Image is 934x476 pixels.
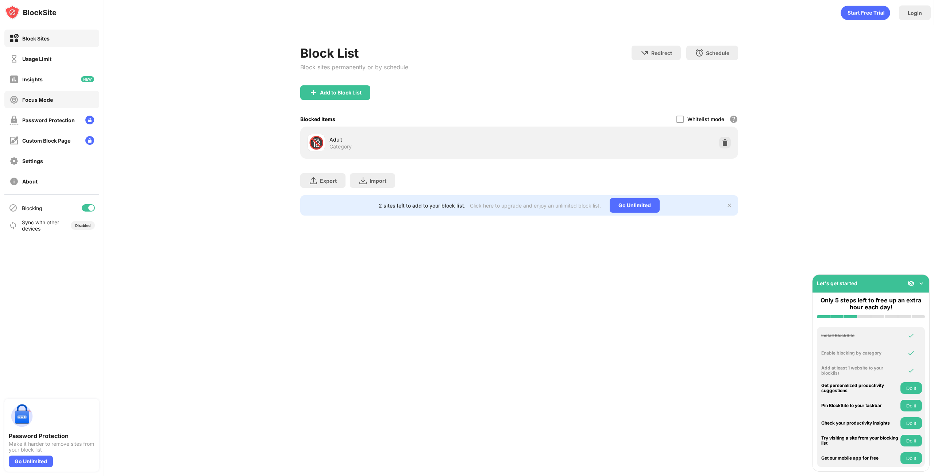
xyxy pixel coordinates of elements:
[841,5,890,20] div: animation
[309,135,324,150] div: 🔞
[908,10,922,16] div: Login
[821,365,899,376] div: Add at least 1 website to your blocklist
[9,156,19,166] img: settings-off.svg
[370,178,386,184] div: Import
[687,116,724,122] div: Whitelist mode
[900,417,922,429] button: Do it
[329,136,519,143] div: Adult
[9,441,95,453] div: Make it harder to remove sites from your block list
[9,177,19,186] img: about-off.svg
[470,202,601,209] div: Click here to upgrade and enjoy an unlimited block list.
[900,400,922,411] button: Do it
[900,452,922,464] button: Do it
[907,280,915,287] img: eye-not-visible.svg
[22,138,70,144] div: Custom Block Page
[379,202,466,209] div: 2 sites left to add to your block list.
[907,367,915,374] img: omni-check.svg
[22,97,53,103] div: Focus Mode
[85,116,94,124] img: lock-menu.svg
[85,136,94,145] img: lock-menu.svg
[320,90,362,96] div: Add to Block List
[651,50,672,56] div: Redirect
[907,332,915,339] img: omni-check.svg
[706,50,729,56] div: Schedule
[22,205,42,211] div: Blocking
[900,382,922,394] button: Do it
[9,456,53,467] div: Go Unlimited
[900,435,922,446] button: Do it
[75,223,90,228] div: Disabled
[22,76,43,82] div: Insights
[9,95,19,104] img: focus-off.svg
[300,63,408,71] div: Block sites permanently or by schedule
[817,280,857,286] div: Let's get started
[821,403,899,408] div: Pin BlockSite to your taskbar
[821,436,899,446] div: Try visiting a site from your blocking list
[22,158,43,164] div: Settings
[610,198,660,213] div: Go Unlimited
[821,333,899,338] div: Install BlockSite
[22,56,51,62] div: Usage Limit
[907,349,915,357] img: omni-check.svg
[22,117,75,123] div: Password Protection
[726,202,732,208] img: x-button.svg
[9,116,19,125] img: password-protection-off.svg
[5,5,57,20] img: logo-blocksite.svg
[9,403,35,429] img: push-password-protection.svg
[821,351,899,356] div: Enable blocking by category
[9,221,18,230] img: sync-icon.svg
[81,76,94,82] img: new-icon.svg
[320,178,337,184] div: Export
[9,204,18,212] img: blocking-icon.svg
[821,383,899,394] div: Get personalized productivity suggestions
[22,178,38,185] div: About
[22,35,50,42] div: Block Sites
[821,456,899,461] div: Get our mobile app for free
[817,297,925,311] div: Only 5 steps left to free up an extra hour each day!
[821,421,899,426] div: Check your productivity insights
[22,219,59,232] div: Sync with other devices
[918,280,925,287] img: omni-setup-toggle.svg
[329,143,352,150] div: Category
[9,34,19,43] img: block-on.svg
[9,75,19,84] img: insights-off.svg
[9,136,19,145] img: customize-block-page-off.svg
[300,46,408,61] div: Block List
[9,432,95,440] div: Password Protection
[9,54,19,63] img: time-usage-off.svg
[300,116,335,122] div: Blocked Items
